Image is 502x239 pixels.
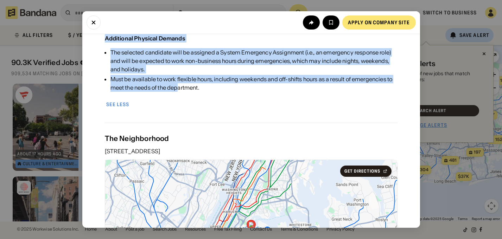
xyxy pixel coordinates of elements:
[110,75,398,92] div: Must be available to work flexible hours, including weekends and off-shifts hours as a result of ...
[110,48,398,73] div: The selected candidate will be assigned a System Emergency Assignment (i.e., an emergency respons...
[342,15,416,30] a: Apply on company site
[348,20,410,25] div: Apply on company site
[105,35,185,42] div: Additional Physical Demands
[344,169,380,173] div: Get Directions
[105,148,398,154] div: [STREET_ADDRESS]
[87,15,101,30] button: Close
[340,166,391,177] a: Get Directions
[106,102,129,107] div: See less
[105,134,398,143] div: The Neighborhood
